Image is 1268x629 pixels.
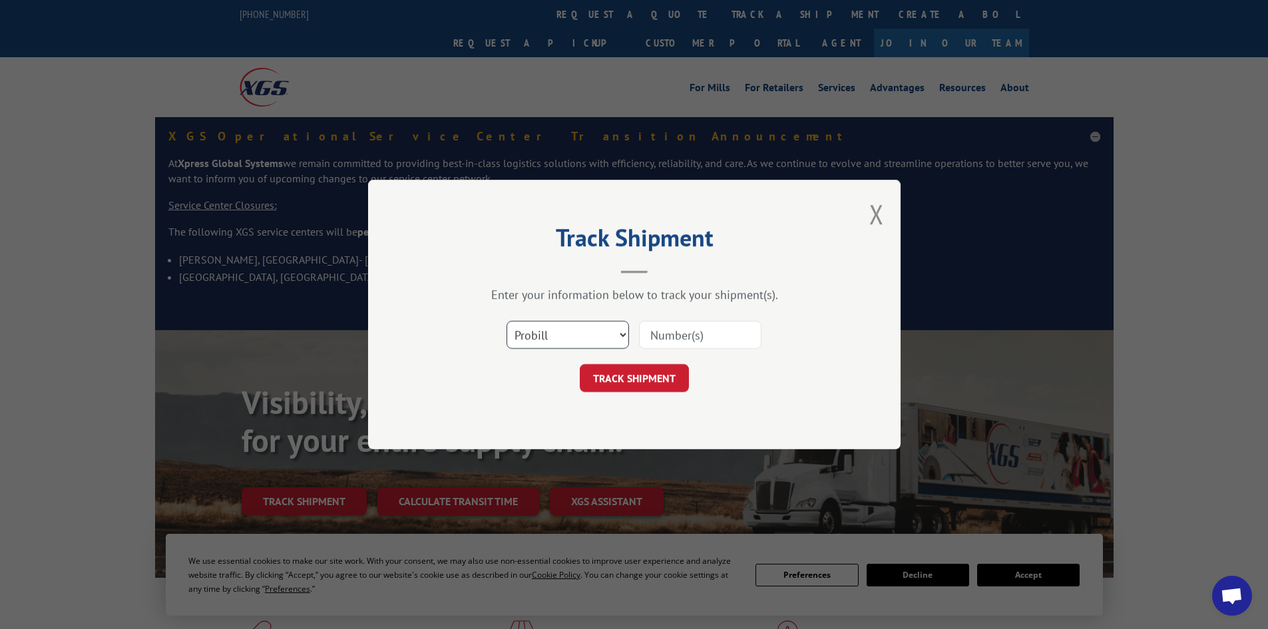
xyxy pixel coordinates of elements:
input: Number(s) [639,321,761,349]
button: TRACK SHIPMENT [580,364,689,392]
button: Close modal [869,196,884,232]
a: Open chat [1212,576,1252,616]
h2: Track Shipment [435,228,834,254]
div: Enter your information below to track your shipment(s). [435,287,834,302]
